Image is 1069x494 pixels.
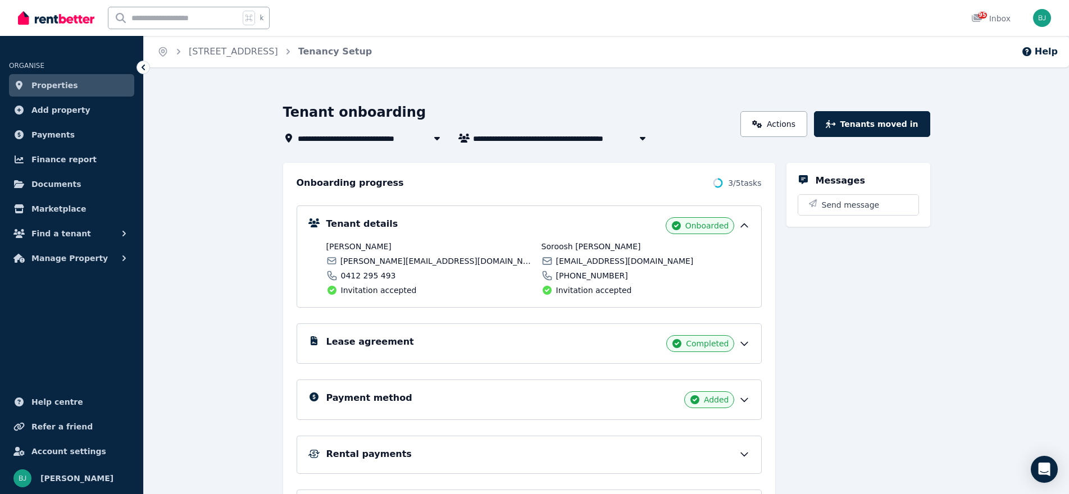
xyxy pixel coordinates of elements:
a: Marketplace [9,198,134,220]
a: Documents [9,173,134,195]
span: Documents [31,177,81,191]
a: Add property [9,99,134,121]
button: Find a tenant [9,222,134,245]
a: Account settings [9,440,134,463]
a: [STREET_ADDRESS] [189,46,278,57]
img: RentBetter [18,10,94,26]
span: Marketplace [31,202,86,216]
a: Payments [9,124,134,146]
a: Actions [740,111,807,137]
img: Bom Jin [1033,9,1051,27]
span: Soroosh [PERSON_NAME] [542,241,750,252]
span: [PERSON_NAME] [40,472,113,485]
a: Properties [9,74,134,97]
span: Help centre [31,395,83,409]
span: Invitation accepted [556,285,632,296]
a: Finance report [9,148,134,171]
span: Send message [822,199,880,211]
span: Finance report [31,153,97,166]
h1: Tenant onboarding [283,103,426,121]
button: Tenants moved in [814,111,930,137]
a: Refer a friend [9,415,134,438]
nav: Breadcrumb [144,36,385,67]
h5: Messages [816,174,865,187]
span: Find a tenant [31,227,91,240]
h5: Lease agreement [326,335,414,349]
h5: Tenant details [326,217,398,231]
span: Add property [31,103,90,117]
span: Invitation accepted [341,285,417,296]
span: Refer a friend [31,420,93,433]
img: Rental Payments [308,450,320,458]
div: Inbox [971,13,1011,24]
div: Open Intercom Messenger [1031,456,1058,483]
h5: Rental payments [326,447,412,461]
span: Account settings [31,445,106,458]
button: Send message [798,195,918,215]
span: Manage Property [31,251,108,265]
span: [PERSON_NAME] [326,241,535,252]
button: Manage Property [9,247,134,269]
span: Added [704,394,729,405]
span: k [260,13,263,22]
button: Help [1021,45,1058,58]
span: 95 [978,12,987,19]
img: Bom Jin [13,469,31,487]
h5: Payment method [326,391,412,405]
a: Help centre [9,391,134,413]
span: Payments [31,128,75,141]
h2: Onboarding progress [297,176,404,190]
span: Tenancy Setup [298,45,372,58]
span: ORGANISE [9,62,44,70]
span: [PHONE_NUMBER] [556,270,628,281]
span: [EMAIL_ADDRESS][DOMAIN_NAME] [556,255,694,267]
span: [PERSON_NAME][EMAIL_ADDRESS][DOMAIN_NAME] [340,255,535,267]
span: 3 / 5 tasks [728,177,761,189]
span: Onboarded [685,220,729,231]
span: Completed [686,338,729,349]
span: 0412 295 493 [341,270,396,281]
span: Properties [31,79,78,92]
